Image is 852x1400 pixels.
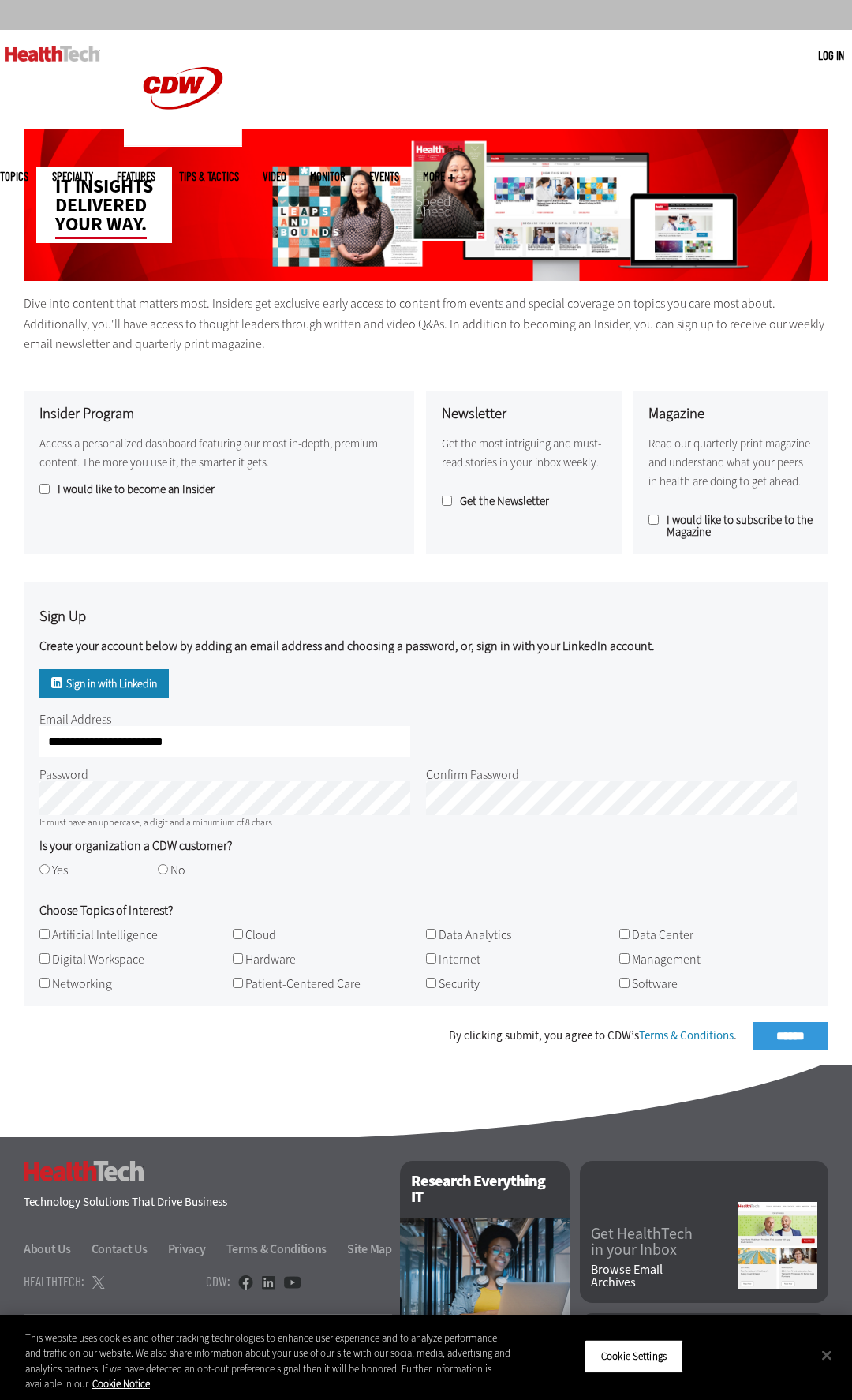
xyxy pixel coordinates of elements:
p: Dive into content that matters most. Insiders get exclusive early access to content from events a... [24,294,828,354]
p: Create your account below by adding an email address and choosing a password, or, sign in with yo... [39,636,655,657]
a: Video [263,170,286,182]
a: Features [117,170,155,182]
h4: CDW: [206,1275,230,1288]
div: User menu [818,47,844,64]
label: Artificial Intelligence [52,926,158,943]
label: Patient-Centered Care [245,975,361,992]
label: Internet [439,951,480,968]
span: More [423,170,455,182]
label: Software [632,975,678,992]
h3: Insider Program [39,406,398,421]
label: Hardware [245,951,296,968]
a: MonITor [310,170,346,182]
label: Email Address [39,711,111,728]
h3: Magazine [648,406,813,421]
label: Management [632,951,701,968]
span: Choose Topics of Interest? [39,904,173,917]
p: Access a personalized dashboard featuring our most in-depth, premium content. The more you use it... [39,434,398,472]
span: It must have an uppercase, a digit and a minumium of 8 chars [39,816,272,829]
label: Yes [52,862,68,878]
a: Terms & Conditions [639,1028,734,1043]
a: CDW [124,134,242,151]
a: Log in [818,48,844,62]
a: More information about your privacy [92,1377,150,1391]
a: Sign in with Linkedin [39,669,169,698]
label: Confirm Password [426,766,519,783]
h3: Newsletter [442,406,606,421]
label: Password [39,766,88,783]
span: Specialty [52,170,93,182]
div: This website uses cookies and other tracking technologies to enhance user experience and to analy... [25,1331,511,1392]
div: IT insights delivered [36,167,172,243]
h4: HealthTech: [24,1275,84,1288]
label: No [170,862,185,878]
a: Events [369,170,399,182]
span: your way. [55,211,147,239]
label: Get the Newsletter [442,496,606,507]
a: About Us [24,1241,89,1257]
a: Get HealthTechin your Inbox [591,1226,738,1258]
a: Contact Us [92,1241,166,1257]
button: Close [809,1338,844,1372]
a: Terms & Conditions [226,1241,346,1257]
button: Cookie Settings [585,1340,683,1373]
label: Digital Workspace [52,951,144,968]
label: I would like to become an Insider [39,484,398,496]
label: Cloud [245,926,276,943]
h3: HealthTech [24,1161,144,1181]
div: By clicking submit, you agree to CDW’s . [449,1030,737,1042]
label: Data Center [632,926,693,943]
a: Site Map [347,1241,392,1257]
h3: Sign Up [39,609,655,624]
span: Is your organization a CDW customer? [39,840,232,852]
a: Privacy [168,1241,224,1257]
img: Home [124,30,242,147]
img: Home [5,46,100,62]
label: Networking [52,975,112,992]
label: I would like to subscribe to the Magazine [648,515,813,538]
img: newsletter screenshot [738,1202,817,1289]
p: Read our quarterly print magazine and understand what your peers in health are doing to get ahead. [648,434,813,491]
label: Security [439,975,480,992]
label: Data Analytics [439,926,511,943]
h4: Technology Solutions That Drive Business [24,1196,392,1208]
p: Get the most intriguing and must-read stories in your inbox weekly. [442,434,606,472]
a: Browse EmailArchives [591,1263,738,1289]
h2: Research Everything IT [400,1161,570,1218]
a: Tips & Tactics [179,170,239,182]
